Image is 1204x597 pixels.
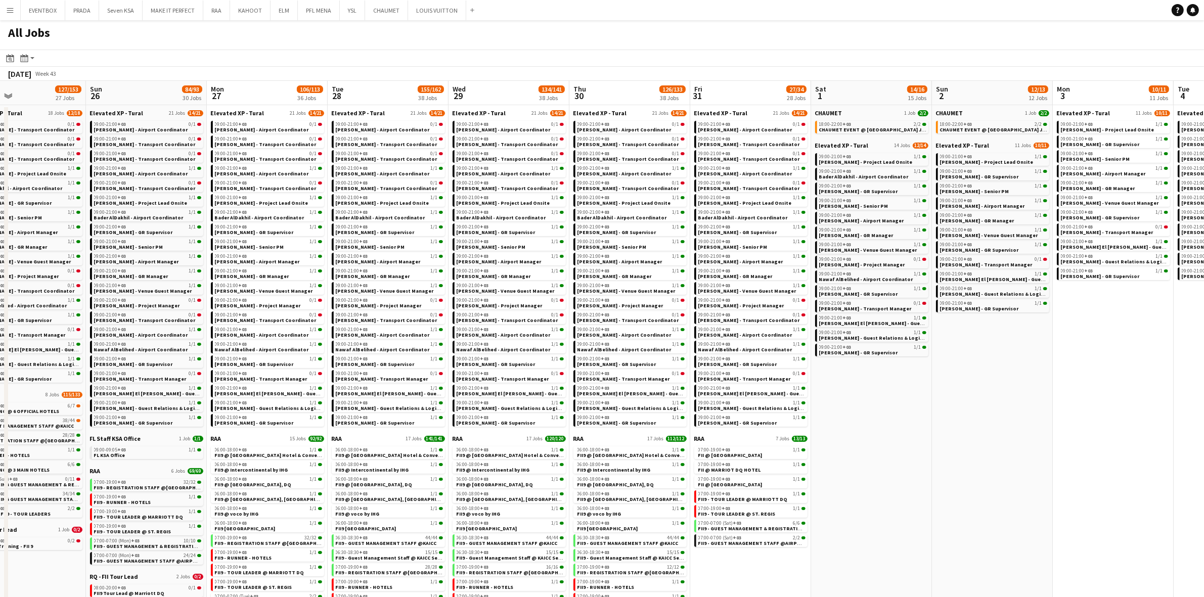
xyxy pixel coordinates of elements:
[918,110,928,116] span: 2/2
[239,135,247,142] span: +03
[215,150,322,162] a: 09:00-21:00+030/1[PERSON_NAME] - Transport Coordinator
[673,180,680,186] span: 0/1
[940,121,1047,132] a: 18:00-22:00+032/2CHAUMET EVENT @ [GEOGRAPHIC_DATA] JEDDAH
[336,165,443,176] a: 09:00-21:00+031/1[PERSON_NAME] - Airport Coordinator
[94,136,126,142] span: 09:00-21:00
[1061,150,1168,162] a: 09:00-21:00+031/1[PERSON_NAME] - Senior PM
[577,141,679,148] span: Abdulelah Babqi - Transport Coordinator
[964,121,972,127] span: +03
[457,180,489,186] span: 09:00-21:00
[1156,151,1163,156] span: 1/1
[94,122,126,127] span: 09:00-21:00
[815,142,869,149] span: Elevated XP - Tural
[577,121,685,132] a: 09:00-21:00+030/1[PERSON_NAME] - Airport Coordinator
[94,135,201,147] a: 09:00-21:00+030/1[PERSON_NAME] - Transport Coordinator
[552,122,559,127] span: 0/1
[340,1,365,20] button: YSL
[940,154,972,159] span: 09:00-21:00
[914,169,921,174] span: 1/1
[577,179,685,191] a: 09:00-21:00+030/1[PERSON_NAME] - Transport Coordinator
[1057,109,1170,282] div: Elevated XP - Tural11 Jobs10/1109:00-21:00+031/1[PERSON_NAME] - Project Lead Onsite09:00-21:00+03...
[914,154,921,159] span: 1/1
[577,156,679,162] span: Abdulelah Babqi - Transport Coordinator
[577,122,610,127] span: 09:00-21:00
[94,151,126,156] span: 09:00-21:00
[453,109,566,435] div: Elevated XP - Tural21 Jobs14/2109:00-21:00+030/1[PERSON_NAME] - Airport Coordinator09:00-21:00+03...
[601,121,610,127] span: +03
[90,109,203,117] a: Elevated XP - Tural21 Jobs14/21
[431,166,438,171] span: 1/1
[577,180,610,186] span: 09:00-21:00
[215,180,247,186] span: 09:00-21:00
[793,122,800,127] span: 0/1
[722,135,731,142] span: +03
[573,109,687,435] div: Elevated XP - Tural21 Jobs14/2109:00-21:00+030/1[PERSON_NAME] - Airport Coordinator09:00-21:00+03...
[271,1,298,20] button: ELM
[336,166,368,171] span: 09:00-21:00
[1085,135,1093,142] span: +03
[431,136,438,142] span: 0/1
[457,150,564,162] a: 09:00-21:00+030/1[PERSON_NAME] - Transport Coordinator
[1057,109,1110,117] span: Elevated XP - Tural
[457,126,551,133] span: AbdulMalik Sabban - Airport Coordinator
[815,109,928,142] div: CHAUMET1 Job2/218:00-22:00+032/2CHAUMET EVENT @ [GEOGRAPHIC_DATA] JEDDAH
[793,166,800,171] span: 1/1
[819,169,852,174] span: 09:00-21:00
[480,165,489,171] span: +03
[1035,183,1042,189] span: 1/1
[215,165,322,176] a: 09:00-21:00+031/1[PERSON_NAME] - Airport Coordinator
[552,151,559,156] span: 0/1
[1061,166,1093,171] span: 09:00-21:00
[1085,165,1093,171] span: +03
[453,109,506,117] span: Elevated XP - Tural
[698,170,792,177] span: Abdullah Al Dosari - Airport Coordinator
[118,135,126,142] span: +03
[68,122,75,127] span: 0/1
[673,151,680,156] span: 0/1
[336,126,430,133] span: AbdulMalik Sabban - Airport Coordinator
[1061,121,1168,132] a: 09:00-21:00+031/1[PERSON_NAME] - Project Lead Onsite
[936,109,1049,142] div: CHAUMET1 Job2/218:00-22:00+032/2CHAUMET EVENT @ [GEOGRAPHIC_DATA] JEDDAH
[1039,110,1049,116] span: 2/2
[336,136,368,142] span: 09:00-21:00
[843,121,852,127] span: +03
[1035,122,1042,127] span: 2/2
[698,151,731,156] span: 09:00-21:00
[936,142,1049,149] a: Elevated XP - Tural11 Jobs10/11
[332,109,385,117] span: Elevated XP - Tural
[239,165,247,171] span: +03
[239,150,247,157] span: +03
[211,109,324,117] a: Elevated XP - Tural21 Jobs14/21
[215,151,247,156] span: 09:00-21:00
[940,153,1047,165] a: 09:00-21:00+031/1[PERSON_NAME] - Project Lead Onsite
[336,170,430,177] span: Abdullah Al Dosari - Airport Coordinator
[215,136,247,142] span: 09:00-21:00
[1015,143,1032,149] span: 11 Jobs
[673,136,680,142] span: 0/1
[819,183,852,189] span: 09:00-21:00
[65,1,99,20] button: PRADA
[793,180,800,186] span: 0/1
[694,109,748,117] span: Elevated XP - Tural
[457,179,564,191] a: 09:00-21:00+030/1[PERSON_NAME] - Transport Coordinator
[230,1,271,20] button: KAHOOT
[68,180,75,186] span: 1/1
[365,1,408,20] button: CHAUMET
[189,136,196,142] span: 0/1
[94,165,201,176] a: 09:00-21:00+031/1[PERSON_NAME] - Airport Coordinator
[336,151,368,156] span: 09:00-21:00
[118,121,126,127] span: +03
[68,166,75,171] span: 1/1
[457,141,558,148] span: Abdulelah Babqi - Transport Coordinator
[480,121,489,127] span: +03
[360,150,368,157] span: +03
[698,126,792,133] span: AbdulMalik Sabban - Airport Coordinator
[336,156,437,162] span: Abdulelah Babqi - Transport Coordinator
[457,151,489,156] span: 09:00-21:00
[653,110,669,116] span: 21 Jobs
[118,165,126,171] span: +03
[552,180,559,186] span: 0/1
[457,165,564,176] a: 09:00-21:00+031/1[PERSON_NAME] - Airport Coordinator
[336,135,443,147] a: 09:00-21:00+030/1[PERSON_NAME] - Transport Coordinator
[573,109,687,117] a: Elevated XP - Tural21 Jobs14/21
